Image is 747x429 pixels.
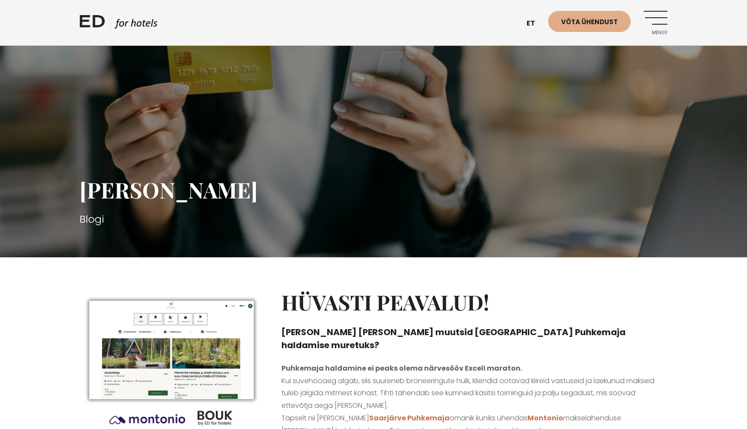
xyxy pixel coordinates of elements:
h3: Blogi [80,211,667,227]
strong: Puhkemaja haldamine ei peaks olema närvesööv Exceli maraton. [281,363,522,373]
a: Montonio [527,413,563,423]
a: Menüü [644,11,667,35]
h2: Hüvasti peavalud! [281,290,667,315]
a: Saarjärve Puhkemaja [369,413,450,423]
span: Menüü [644,30,667,35]
a: et [522,13,548,34]
h4: [PERSON_NAME] [PERSON_NAME] muutsid [GEOGRAPHIC_DATA] Puhkemaja haldamise muretuks? [281,326,667,352]
a: Võta ühendust [548,11,631,32]
h1: [PERSON_NAME] [80,177,667,203]
a: ED HOTELS [80,13,157,35]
